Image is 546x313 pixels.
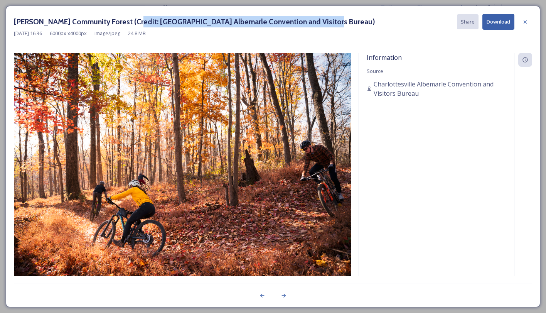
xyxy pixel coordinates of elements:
[14,30,42,37] span: [DATE] 16:36
[457,14,479,29] button: Share
[374,80,506,98] span: Charlottesville Albemarle Convention and Visitors Bureau
[94,30,120,37] span: image/jpeg
[50,30,87,37] span: 6000 px x 4000 px
[482,14,514,30] button: Download
[367,53,402,62] span: Information
[367,68,383,74] span: Source
[14,16,375,27] h3: [PERSON_NAME] Community Forest (Credit: [GEOGRAPHIC_DATA] Albemarle Convention and Visitors Bureau)
[128,30,146,37] span: 24.8 MB
[14,53,351,278] img: 2023-11-16_Ragged%20Mtn_Heyward%20Community%20Forest-454.jpg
